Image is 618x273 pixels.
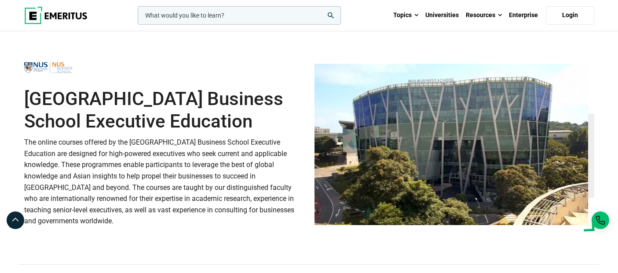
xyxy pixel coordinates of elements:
[546,6,594,25] a: Login
[24,58,73,77] img: National University of Singapore Business School Executive Education
[24,88,304,132] h1: [GEOGRAPHIC_DATA] Business School Executive Education
[24,137,304,227] p: The online courses offered by the [GEOGRAPHIC_DATA] Business School Executive Education are desig...
[314,64,588,225] img: National University of Singapore Business School Executive Education
[138,6,341,25] input: woocommerce-product-search-field-0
